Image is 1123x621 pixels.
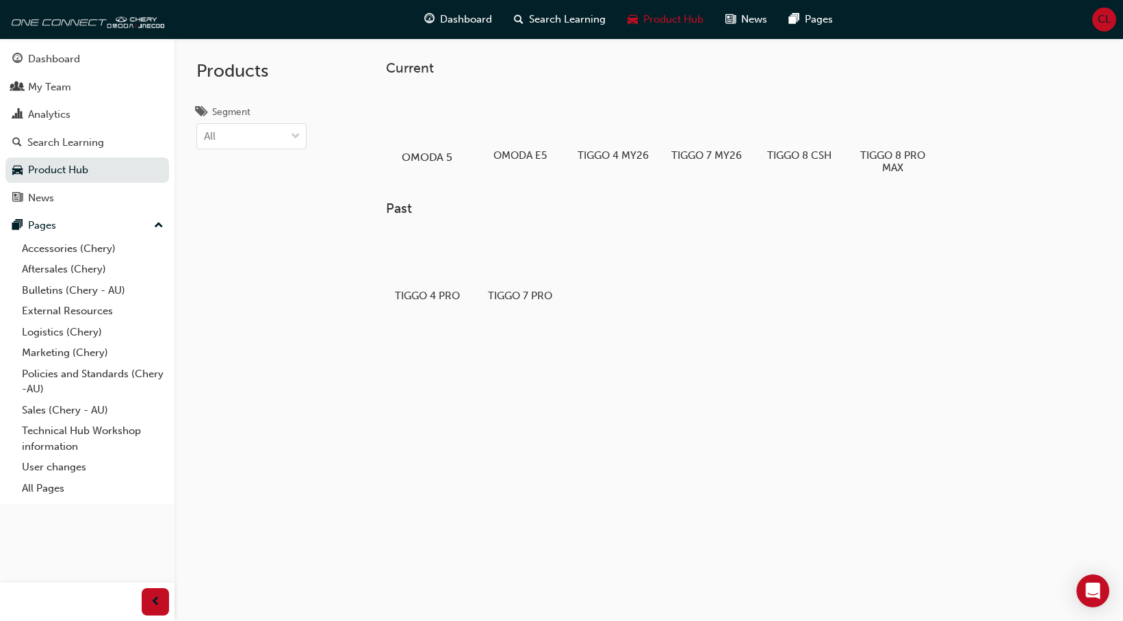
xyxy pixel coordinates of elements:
button: DashboardMy TeamAnalyticsSearch LearningProduct HubNews [5,44,169,213]
span: news-icon [12,192,23,205]
a: guage-iconDashboard [413,5,503,34]
h5: TIGGO 7 MY26 [671,149,743,162]
a: Policies and Standards (Chery -AU) [16,364,169,400]
a: TIGGO 7 MY26 [665,87,747,166]
h5: OMODA E5 [485,149,556,162]
a: OMODA E5 [479,87,561,166]
span: guage-icon [12,53,23,66]
a: TIGGO 8 CSH [758,87,840,166]
a: Bulletins (Chery - AU) [16,280,169,301]
div: All [204,129,216,144]
div: News [28,190,54,206]
h5: TIGGO 8 CSH [764,149,836,162]
a: Product Hub [5,157,169,183]
div: Segment [212,105,250,119]
h5: TIGGO 4 PRO [391,290,463,302]
h3: Past [386,201,1101,216]
span: guage-icon [424,11,435,28]
span: news-icon [725,11,736,28]
button: Pages [5,213,169,238]
img: oneconnect [7,5,164,33]
a: Aftersales (Chery) [16,259,169,280]
a: Marketing (Chery) [16,342,169,364]
h5: TIGGO 4 MY26 [578,149,649,162]
div: Pages [28,218,56,233]
a: Dashboard [5,47,169,72]
a: Technical Hub Workshop information [16,420,169,457]
span: car-icon [628,11,638,28]
div: Analytics [28,107,70,123]
a: Accessories (Chery) [16,238,169,259]
span: CL [1098,12,1111,27]
a: My Team [5,75,169,100]
a: TIGGO 4 PRO [386,228,468,307]
a: External Resources [16,301,169,322]
span: chart-icon [12,109,23,121]
span: pages-icon [789,11,799,28]
div: Open Intercom Messenger [1076,574,1109,607]
a: User changes [16,457,169,478]
span: Dashboard [440,12,492,27]
a: Search Learning [5,130,169,155]
h5: OMODA 5 [389,151,465,164]
span: pages-icon [12,220,23,232]
span: car-icon [12,164,23,177]
a: TIGGO 8 PRO MAX [851,87,933,179]
a: TIGGO 7 PRO [479,228,561,307]
span: tags-icon [196,107,207,119]
a: TIGGO 4 MY26 [572,87,654,166]
a: search-iconSearch Learning [503,5,617,34]
a: Analytics [5,102,169,127]
a: News [5,186,169,211]
a: OMODA 5 [386,87,468,166]
h3: Current [386,60,1101,76]
span: people-icon [12,81,23,94]
a: news-iconNews [714,5,778,34]
h2: Products [196,60,307,82]
a: Logistics (Chery) [16,322,169,343]
div: Dashboard [28,51,80,67]
a: Sales (Chery - AU) [16,400,169,421]
a: car-iconProduct Hub [617,5,714,34]
div: My Team [28,79,71,95]
span: search-icon [12,137,22,149]
span: Search Learning [529,12,606,27]
span: Product Hub [643,12,704,27]
div: Search Learning [27,135,104,151]
span: Pages [805,12,833,27]
span: search-icon [514,11,524,28]
button: CL [1092,8,1116,31]
span: News [741,12,767,27]
a: pages-iconPages [778,5,844,34]
span: prev-icon [151,594,161,611]
span: up-icon [154,217,164,235]
a: All Pages [16,478,169,499]
h5: TIGGO 8 PRO MAX [857,149,929,174]
span: down-icon [291,128,300,146]
h5: TIGGO 7 PRO [485,290,556,302]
